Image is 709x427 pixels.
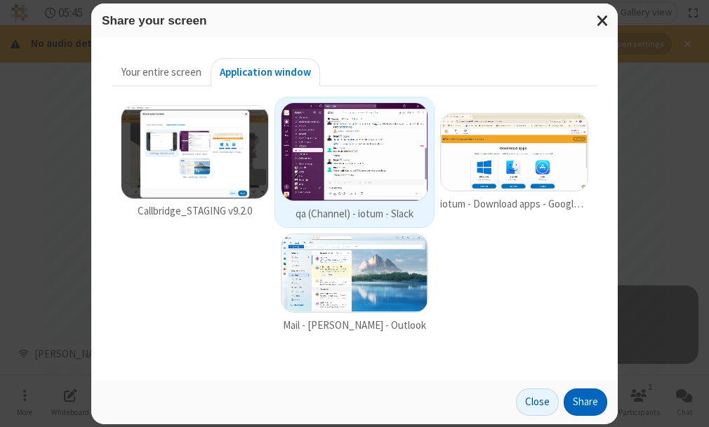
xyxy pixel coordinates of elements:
[440,196,588,212] div: iotum - Download apps - Google Chrome
[281,318,429,334] div: Mail - [PERSON_NAME] - Outlook
[281,102,429,201] img: JdL31II4hFw35cGCheuCUYLv5w43nrfgPiPjQobwvlAaP1B9uRUHg5fkcsVeucLNZCGT0VRR9SD0gYVeoSpkAiPq5sCoaa4pN...
[121,105,269,198] img: D8fnt0dDp7+QAAAAAElFTkSuQmCC
[516,388,559,416] button: Close
[102,14,607,27] h3: Share your screen
[121,203,269,219] div: Callbridge_STAGING v9.2.0
[588,4,618,38] button: Close modal
[112,58,211,86] button: Your entire screen
[211,58,320,86] button: Application window
[440,113,588,192] img: IsZvCEyAAAAAElFTkSuQmCC
[281,206,429,222] div: qa (Channel) - iotum - Slack
[564,388,607,416] button: Share
[281,233,429,313] img: 3ifPbrOt0pTLFKHr5mZypSyiOIY7U6WvmyV95qzGz17p5kSZBRPvPeg1bRioz2jtAWNaSMzVabE0hweB0wRDsFiyZfFPEADQI...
